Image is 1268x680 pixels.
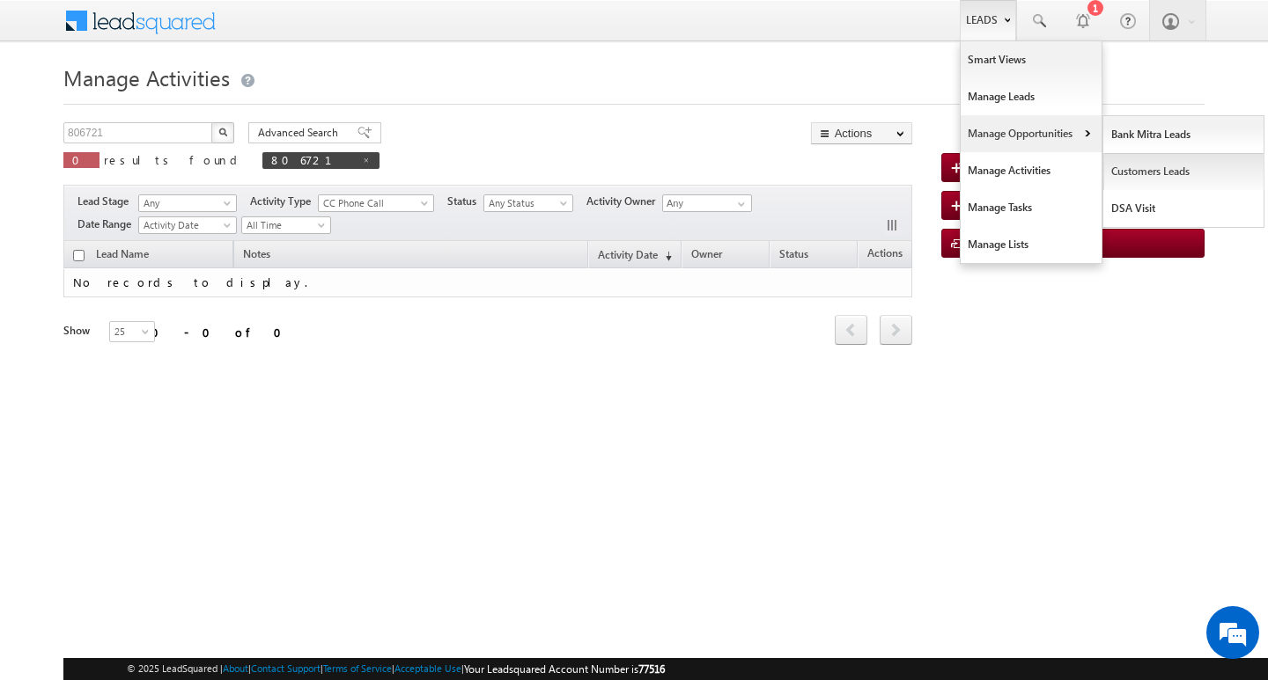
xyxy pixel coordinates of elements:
span: Notes [234,245,279,267]
div: Minimize live chat window [289,9,331,51]
span: Activity Type [250,194,318,209]
a: Show All Items [728,195,750,213]
span: prev [835,315,867,345]
span: Any Status [484,195,568,211]
a: Manage Activities [961,152,1102,189]
span: CC Phone Call [319,195,425,211]
a: About [223,662,248,674]
div: Chat with us now [92,92,296,115]
span: Activity Owner [586,194,662,209]
span: 0 [72,152,91,167]
span: All Time [242,217,326,233]
input: Check all records [73,250,85,261]
a: CC Phone Call [318,194,434,212]
span: (sorted descending) [658,249,672,263]
img: Search [218,128,227,136]
span: Status [447,194,483,209]
span: Any [139,195,231,211]
td: No records to display. [63,268,912,297]
a: Activity Date [138,216,237,234]
div: 0 - 0 of 0 [151,322,292,342]
span: Actions [859,244,911,267]
a: Manage Lists [961,226,1102,263]
span: 806721 [271,152,353,167]
a: Any Status [483,194,573,212]
a: DSA Visit [1103,190,1264,227]
span: Lead Name [87,245,158,267]
a: prev [835,317,867,345]
span: Owner [691,247,722,260]
a: Acceptable Use [394,662,461,674]
textarea: Type your message and hit 'Enter' [23,163,321,527]
span: Date Range [77,216,138,232]
span: Your Leadsquared Account Number is [464,662,665,676]
button: Actions [811,122,912,144]
span: Status [779,247,808,260]
span: Manage Activities [63,63,230,91]
a: Any [138,194,237,212]
a: Contact Support [251,662,321,674]
span: 25 [110,324,157,340]
a: Customers Leads [1103,153,1264,190]
input: Type to Search [662,194,752,212]
a: Manage Tasks [961,189,1102,226]
span: Lead Stage [77,194,136,209]
a: next [880,317,912,345]
a: Bank Mitra Leads [1103,116,1264,153]
a: Manage Leads [961,78,1102,115]
a: Terms of Service [323,662,392,674]
a: All Time [241,216,331,234]
span: results found [104,152,244,167]
a: Manage Opportunities [961,115,1102,152]
span: 77516 [638,662,665,676]
a: Activity Date(sorted descending) [589,245,681,267]
span: Advanced Search [258,125,343,141]
span: Activity Date [139,217,231,233]
div: Show [63,323,95,339]
img: d_60004797649_company_0_60004797649 [30,92,74,115]
a: 25 [109,321,155,342]
span: © 2025 LeadSquared | | | | | [127,661,665,677]
em: Start Chat [240,542,320,566]
span: next [880,315,912,345]
a: Smart Views [961,41,1102,78]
